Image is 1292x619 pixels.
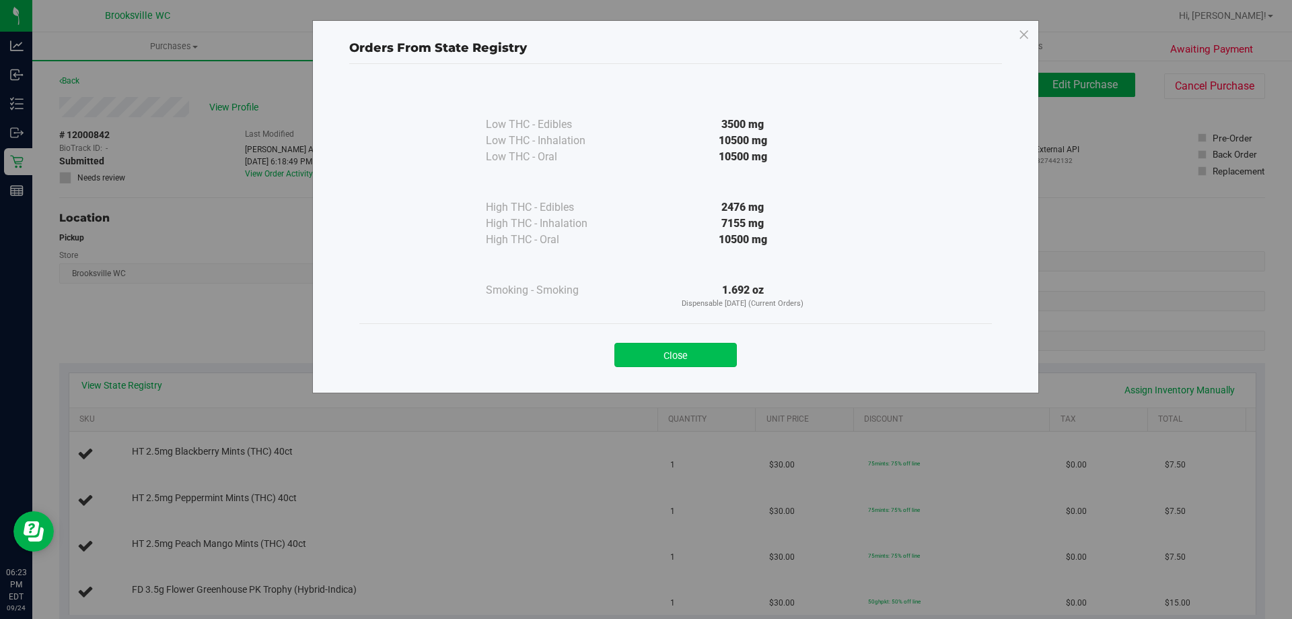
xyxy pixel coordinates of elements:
[486,282,620,298] div: Smoking - Smoking
[620,117,865,133] div: 3500 mg
[486,117,620,133] div: Low THC - Edibles
[620,282,865,310] div: 1.692 oz
[349,40,527,55] span: Orders From State Registry
[620,298,865,310] p: Dispensable [DATE] (Current Orders)
[620,232,865,248] div: 10500 mg
[486,133,620,149] div: Low THC - Inhalation
[620,149,865,165] div: 10500 mg
[486,216,620,232] div: High THC - Inhalation
[620,199,865,216] div: 2476 mg
[620,216,865,232] div: 7155 mg
[486,199,620,216] div: High THC - Edibles
[620,133,865,149] div: 10500 mg
[614,343,737,367] button: Close
[486,149,620,165] div: Low THC - Oral
[13,511,54,552] iframe: Resource center
[486,232,620,248] div: High THC - Oral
